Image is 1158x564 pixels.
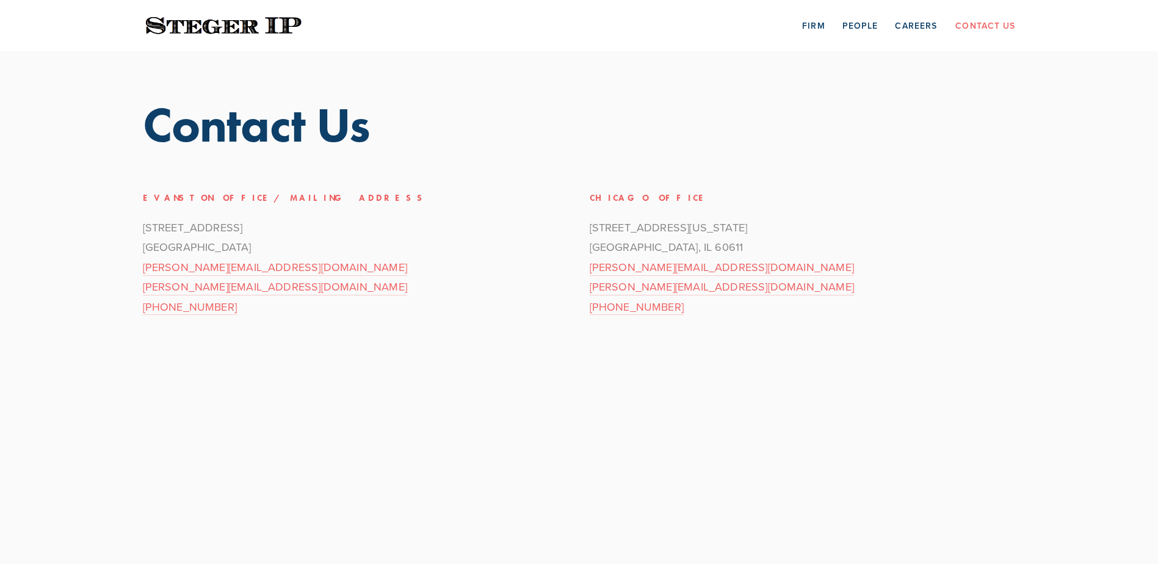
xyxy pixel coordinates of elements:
[143,100,1016,149] h1: Contact Us
[842,16,878,35] a: People
[895,16,937,35] a: Careers
[590,299,684,316] a: [PHONE_NUMBER]
[590,218,1016,317] p: [STREET_ADDRESS][US_STATE] [GEOGRAPHIC_DATA], IL 60611
[802,16,825,35] a: Firm
[590,190,1016,207] h3: Chicago Office
[143,218,569,317] p: [STREET_ADDRESS] [GEOGRAPHIC_DATA]
[143,259,407,276] a: [PERSON_NAME][EMAIL_ADDRESS][DOMAIN_NAME]
[590,279,854,295] a: [PERSON_NAME][EMAIL_ADDRESS][DOMAIN_NAME]
[143,14,305,38] img: Steger IP | Trust. Experience. Results.
[143,299,237,316] a: [PHONE_NUMBER]
[955,16,1015,35] a: Contact Us
[143,190,569,207] h3: Evanston Office/Mailing Address
[143,279,407,295] a: [PERSON_NAME][EMAIL_ADDRESS][DOMAIN_NAME]
[590,259,854,276] a: [PERSON_NAME][EMAIL_ADDRESS][DOMAIN_NAME]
